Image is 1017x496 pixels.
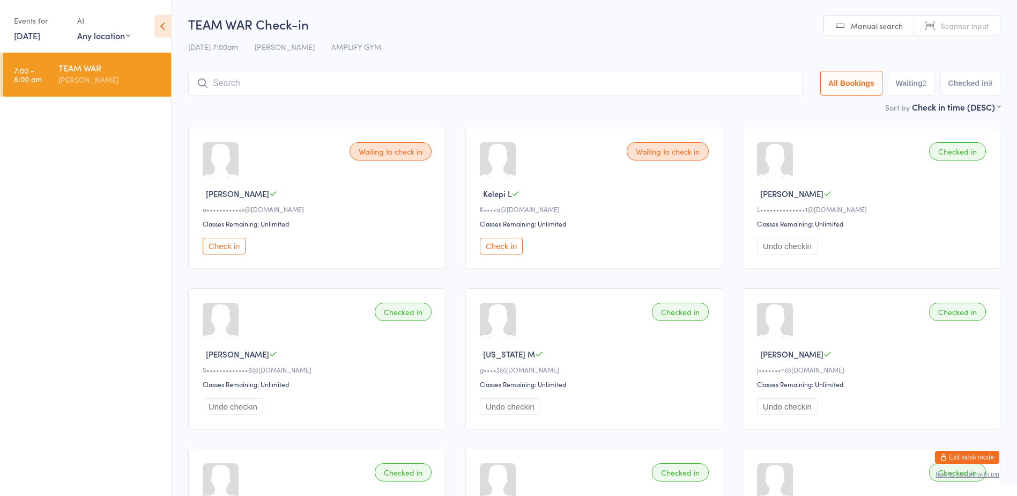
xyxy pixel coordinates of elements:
div: S•••••••••••••6@[DOMAIN_NAME] [203,365,435,374]
div: Checked in [375,303,432,321]
div: Classes Remaining: Unlimited [757,219,989,228]
div: Events for [14,12,66,30]
span: [PERSON_NAME] [760,348,823,360]
div: Checked in [652,303,709,321]
span: Scanner input [941,20,989,31]
span: [PERSON_NAME] [760,188,823,199]
span: Manual search [851,20,903,31]
div: Check in time (DESC) [912,101,1000,113]
div: [PERSON_NAME] [58,74,162,86]
span: [PERSON_NAME] [206,188,269,199]
span: [PERSON_NAME] [206,348,269,360]
div: Checked in [375,463,432,482]
div: j•••••••n@[DOMAIN_NAME] [757,365,989,374]
time: 7:00 - 8:00 am [14,66,42,83]
div: Waiting to check in [627,142,709,161]
input: Search [188,71,803,96]
div: Checked in [929,463,986,482]
div: Classes Remaining: Unlimited [757,380,989,389]
label: Sort by [885,102,910,113]
div: g••••2@[DOMAIN_NAME] [480,365,712,374]
div: 9 [988,79,992,87]
div: Waiting to check in [350,142,432,161]
span: AMPLIFY GYM [331,41,381,52]
button: Undo checkin [757,398,818,415]
button: Checked in9 [940,71,1001,96]
div: Checked in [652,463,709,482]
button: Check in [203,238,246,254]
div: Any location [77,30,130,41]
span: [US_STATE] M [483,348,535,360]
div: Classes Remaining: Unlimited [203,219,435,228]
div: a•••••••••••s@[DOMAIN_NAME] [203,205,435,214]
div: At [77,12,130,30]
button: All Bookings [820,71,882,96]
button: Check in [480,238,523,254]
button: Waiting2 [888,71,935,96]
div: TEAM WAR [58,62,162,74]
div: K••••a@[DOMAIN_NAME] [480,205,712,214]
a: [DATE] [14,30,40,41]
div: Checked in [929,142,986,161]
div: Checked in [929,303,986,321]
div: Classes Remaining: Unlimited [480,219,712,228]
div: L••••••••••••••1@[DOMAIN_NAME] [757,205,989,214]
button: Undo checkin [480,398,540,415]
div: Classes Remaining: Unlimited [480,380,712,389]
span: [PERSON_NAME] [255,41,315,52]
button: Exit kiosk mode [935,451,999,464]
div: Classes Remaining: Unlimited [203,380,435,389]
div: 2 [923,79,927,87]
h2: TEAM WAR Check-in [188,15,1000,33]
button: Undo checkin [203,398,263,415]
button: how to secure with pin [936,471,999,478]
span: [DATE] 7:00am [188,41,238,52]
a: 7:00 -8:00 amTEAM WAR[PERSON_NAME] [3,53,171,97]
span: Kelepi L [483,188,511,199]
button: Undo checkin [757,238,818,254]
